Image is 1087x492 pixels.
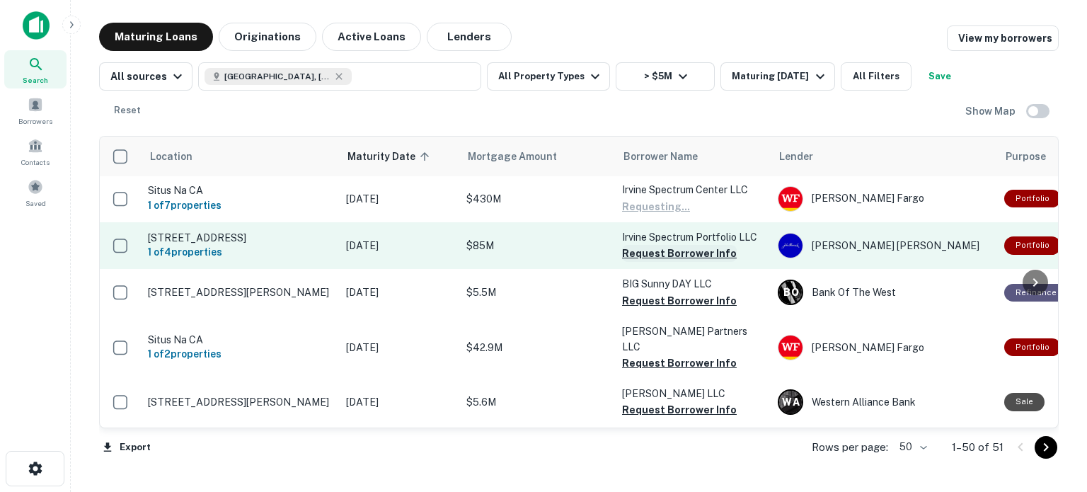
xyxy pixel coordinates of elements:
p: 1–50 of 51 [952,439,1003,456]
div: Maturing [DATE] [732,68,828,85]
h6: 1 of 7 properties [148,198,332,213]
button: All sources [99,62,192,91]
button: Save your search to get updates of matches that match your search criteria. [917,62,962,91]
p: [STREET_ADDRESS][PERSON_NAME] [148,396,332,408]
p: [PERSON_NAME] Partners LLC [622,324,764,355]
p: $5.5M [466,285,608,300]
button: > $5M [616,62,715,91]
p: [DATE] [346,285,452,300]
th: Lender [771,137,997,176]
button: Maturing Loans [99,23,213,51]
button: Request Borrower Info [622,245,737,262]
div: [PERSON_NAME] Fargo [778,186,990,212]
button: Maturing [DATE] [720,62,834,91]
span: Borrowers [18,115,52,127]
button: Go to next page [1035,436,1057,459]
p: $430M [466,191,608,207]
button: Export [99,437,154,458]
div: This is a portfolio loan with 2 properties [1004,338,1061,356]
p: BIG Sunny DAY LLC [622,276,764,292]
th: Maturity Date [339,137,459,176]
span: Borrower Name [623,148,698,165]
span: Contacts [21,156,50,168]
span: Search [23,74,48,86]
p: $85M [466,238,608,253]
button: Request Borrower Info [622,292,737,309]
p: $42.9M [466,340,608,355]
div: This is a portfolio loan with 4 properties [1004,236,1061,254]
span: Purpose [1006,148,1046,165]
p: Irvine Spectrum Portfolio LLC [622,229,764,245]
span: Saved [25,198,46,209]
span: Mortgage Amount [468,148,575,165]
a: Saved [4,173,67,212]
button: Active Loans [322,23,421,51]
th: Mortgage Amount [459,137,615,176]
button: Originations [219,23,316,51]
a: View my borrowers [947,25,1059,51]
button: Reset [105,96,150,125]
button: All Filters [841,62,911,91]
button: Request Borrower Info [622,355,737,372]
a: Search [4,50,67,88]
th: Location [141,137,339,176]
div: 50 [894,437,929,457]
h6: 1 of 2 properties [148,346,332,362]
div: [PERSON_NAME] [PERSON_NAME] [778,233,990,258]
button: Request Borrower Info [622,401,737,418]
p: [STREET_ADDRESS][PERSON_NAME] [148,286,332,299]
p: $5.6M [466,394,608,410]
p: [DATE] [346,238,452,253]
span: Lender [779,148,813,165]
div: This is a portfolio loan with 7 properties [1004,190,1061,207]
p: [DATE] [346,340,452,355]
p: B O [783,285,798,300]
p: [PERSON_NAME] LLC [622,386,764,401]
th: Borrower Name [615,137,771,176]
img: picture [778,336,803,360]
p: Situs Na CA [148,184,332,197]
button: [GEOGRAPHIC_DATA], [GEOGRAPHIC_DATA], [GEOGRAPHIC_DATA] [198,62,481,91]
span: Location [149,148,192,165]
div: Sale [1004,393,1045,411]
div: This loan purpose was for refinancing [1004,284,1068,302]
p: W A [782,395,799,410]
p: [DATE] [346,191,452,207]
a: Borrowers [4,91,67,130]
p: Irvine Spectrum Center LLC [622,182,764,198]
h6: Show Map [965,103,1018,119]
a: Contacts [4,132,67,171]
div: All sources [110,68,186,85]
span: [GEOGRAPHIC_DATA], [GEOGRAPHIC_DATA], [GEOGRAPHIC_DATA] [224,70,330,83]
p: Rows per page: [812,439,888,456]
span: Maturity Date [347,148,434,165]
div: Bank Of The West [778,280,990,305]
h6: 1 of 4 properties [148,244,332,260]
p: [DATE] [346,394,452,410]
img: picture [778,234,803,258]
button: All Property Types [487,62,610,91]
img: capitalize-icon.png [23,11,50,40]
iframe: Chat Widget [1016,379,1087,447]
div: [PERSON_NAME] Fargo [778,335,990,360]
div: Western Alliance Bank [778,389,990,415]
img: picture [778,187,803,211]
p: [STREET_ADDRESS] [148,231,332,244]
button: Lenders [427,23,512,51]
p: Situs Na CA [148,333,332,346]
